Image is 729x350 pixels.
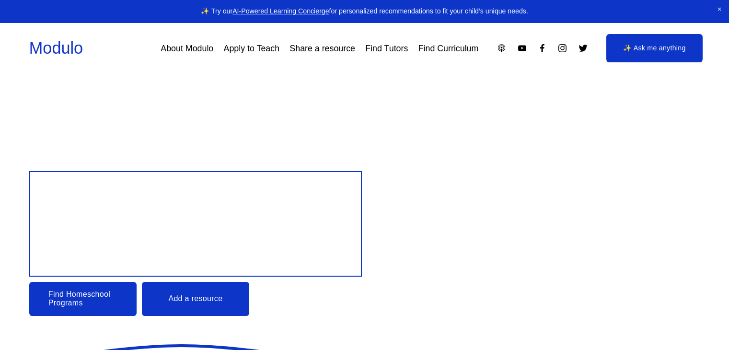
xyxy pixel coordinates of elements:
[418,40,479,57] a: Find Curriculum
[224,40,280,57] a: Apply to Teach
[606,34,703,63] a: ✨ Ask me anything
[517,43,527,53] a: YouTube
[497,43,507,53] a: Apple Podcasts
[142,282,249,316] a: Add a resource
[578,43,588,53] a: Twitter
[161,40,213,57] a: About Modulo
[289,40,355,57] a: Share a resource
[232,7,329,15] a: AI-Powered Learning Concierge
[40,184,334,263] span: Design your child’s Education
[537,43,547,53] a: Facebook
[29,39,83,57] a: Modulo
[29,282,137,316] a: Find Homeschool Programs
[557,43,567,53] a: Instagram
[365,40,408,57] a: Find Tutors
